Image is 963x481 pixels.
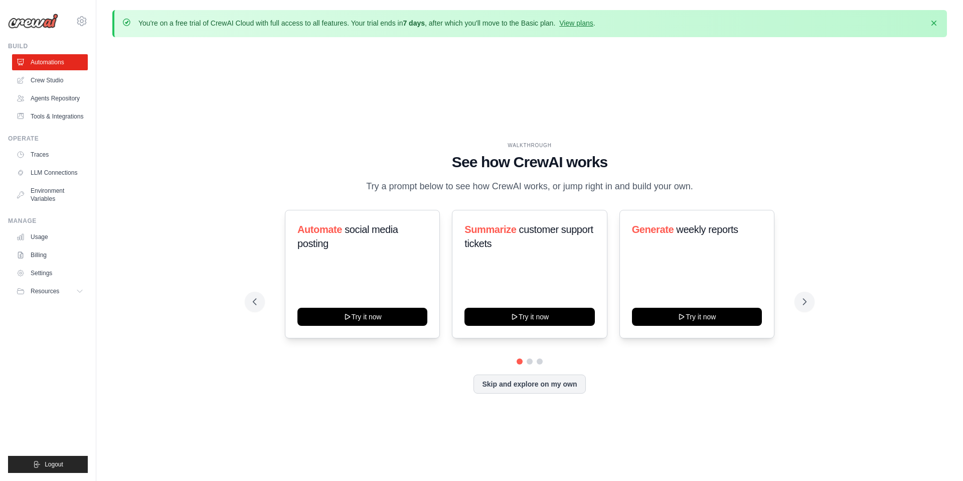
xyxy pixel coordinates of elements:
[464,224,593,249] span: customer support tickets
[45,460,63,468] span: Logout
[12,229,88,245] a: Usage
[12,108,88,125] a: Tools & Integrations
[12,247,88,263] a: Billing
[12,183,88,207] a: Environment Variables
[31,287,59,295] span: Resources
[403,19,425,27] strong: 7 days
[8,14,58,29] img: Logo
[12,54,88,70] a: Automations
[559,19,593,27] a: View plans
[8,217,88,225] div: Manage
[12,72,88,88] a: Crew Studio
[12,283,88,299] button: Resources
[297,224,342,235] span: Automate
[297,224,398,249] span: social media posting
[12,147,88,163] a: Traces
[8,135,88,143] div: Operate
[473,375,585,394] button: Skip and explore on my own
[464,224,516,235] span: Summarize
[12,165,88,181] a: LLM Connections
[297,308,427,326] button: Try it now
[676,224,738,235] span: weekly reports
[12,90,88,106] a: Agents Repository
[632,224,674,235] span: Generate
[632,308,762,326] button: Try it now
[12,265,88,281] a: Settings
[253,142,807,149] div: WALKTHROUGH
[361,179,698,194] p: Try a prompt below to see how CrewAI works, or jump right in and build your own.
[464,308,594,326] button: Try it now
[253,153,807,171] h1: See how CrewAI works
[8,42,88,50] div: Build
[138,18,595,28] p: You're on a free trial of CrewAI Cloud with full access to all features. Your trial ends in , aft...
[8,456,88,473] button: Logout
